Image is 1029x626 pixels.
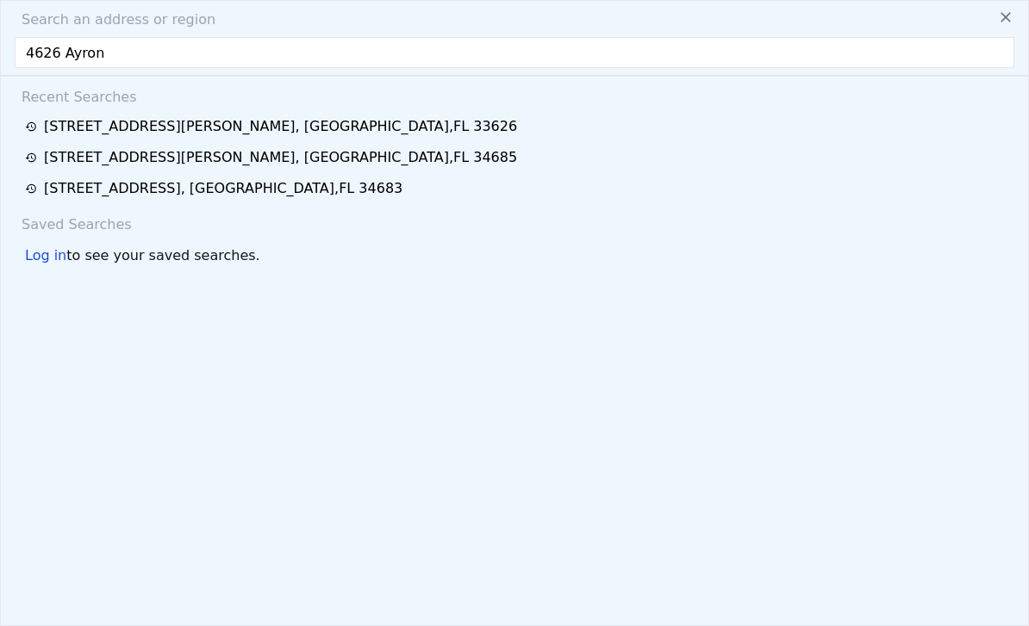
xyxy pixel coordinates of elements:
[44,178,402,199] div: [STREET_ADDRESS] , [GEOGRAPHIC_DATA] , FL 34683
[44,116,517,137] div: [STREET_ADDRESS][PERSON_NAME] , [GEOGRAPHIC_DATA] , FL 33626
[15,204,1014,239] div: Saved Searches
[44,147,517,168] div: [STREET_ADDRESS][PERSON_NAME] , [GEOGRAPHIC_DATA] , FL 34685
[25,116,1009,137] a: [STREET_ADDRESS][PERSON_NAME], [GEOGRAPHIC_DATA],FL 33626
[25,178,1009,199] a: [STREET_ADDRESS], [GEOGRAPHIC_DATA],FL 34683
[66,245,259,266] span: to see your saved searches.
[8,9,215,30] span: Search an address or region
[25,245,66,266] div: Log in
[15,77,1014,111] div: Recent Searches
[25,147,1009,168] a: [STREET_ADDRESS][PERSON_NAME], [GEOGRAPHIC_DATA],FL 34685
